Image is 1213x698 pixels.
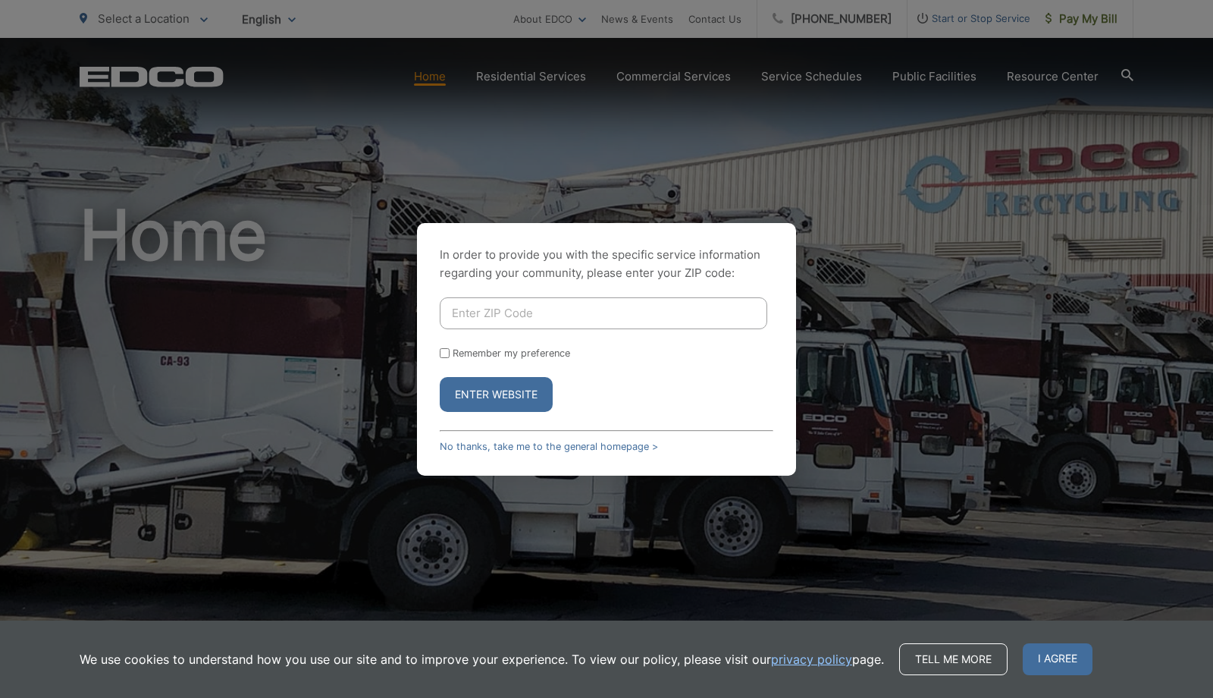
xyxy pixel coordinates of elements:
[1023,643,1092,675] span: I agree
[771,650,852,668] a: privacy policy
[80,650,884,668] p: We use cookies to understand how you use our site and to improve your experience. To view our pol...
[440,377,553,412] button: Enter Website
[453,347,570,359] label: Remember my preference
[440,246,773,282] p: In order to provide you with the specific service information regarding your community, please en...
[440,297,767,329] input: Enter ZIP Code
[440,441,658,452] a: No thanks, take me to the general homepage >
[899,643,1008,675] a: Tell me more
